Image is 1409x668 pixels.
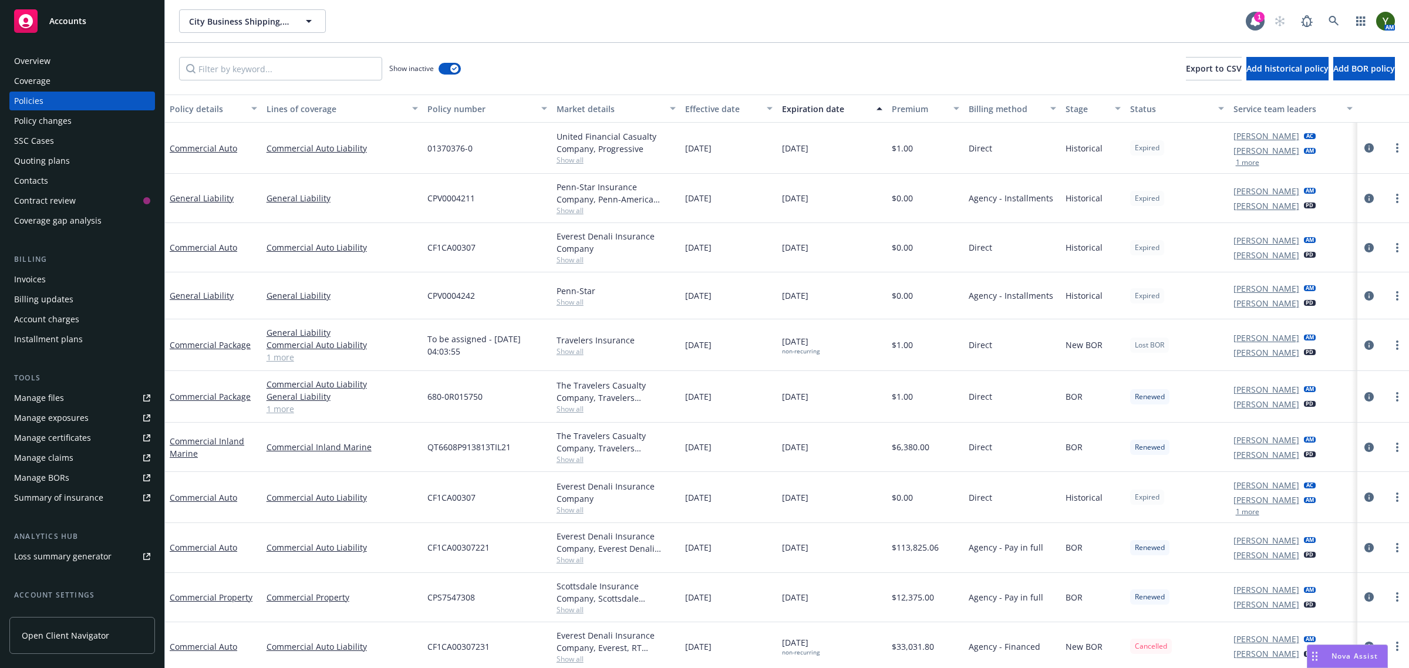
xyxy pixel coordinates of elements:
img: photo [1376,12,1395,31]
span: Agency - Pay in full [969,541,1043,554]
a: Commercial Auto [170,143,237,154]
span: [DATE] [782,441,808,453]
button: Stage [1061,95,1125,123]
span: Show all [557,255,676,265]
span: Show all [557,454,676,464]
a: [PERSON_NAME] [1233,144,1299,157]
a: [PERSON_NAME] [1233,583,1299,596]
a: Policies [9,92,155,110]
div: Tools [9,372,155,384]
span: [DATE] [685,640,712,653]
a: [PERSON_NAME] [1233,234,1299,247]
div: Policy changes [14,112,72,130]
div: United Financial Casualty Company, Progressive [557,130,676,155]
div: Contacts [14,171,48,190]
div: Invoices [14,270,46,289]
a: [PERSON_NAME] [1233,633,1299,645]
span: BOR [1066,441,1083,453]
span: BOR [1066,390,1083,403]
a: General Liability [267,390,418,403]
a: circleInformation [1362,541,1376,555]
span: Show all [557,404,676,414]
span: New BOR [1066,640,1103,653]
a: Manage BORs [9,468,155,487]
a: [PERSON_NAME] [1233,249,1299,261]
div: Billing updates [14,290,73,309]
span: [DATE] [782,541,808,554]
span: [DATE] [685,192,712,204]
a: [PERSON_NAME] [1233,448,1299,461]
span: Expired [1135,143,1159,153]
span: [DATE] [685,289,712,302]
button: Status [1125,95,1229,123]
div: Manage BORs [14,468,69,487]
span: Historical [1066,142,1103,154]
div: The Travelers Casualty Company, Travelers Insurance [557,379,676,404]
span: $113,825.06 [892,541,939,554]
a: more [1390,289,1404,303]
span: Lost BOR [1135,340,1164,350]
div: non-recurring [782,649,820,656]
div: Manage exposures [14,409,89,427]
a: Commercial Property [170,592,252,603]
a: more [1390,191,1404,205]
a: Accounts [9,5,155,38]
a: [PERSON_NAME] [1233,598,1299,610]
span: [DATE] [685,241,712,254]
a: Commercial Inland Marine [170,436,244,459]
span: Show all [557,555,676,565]
span: Add historical policy [1246,63,1329,74]
span: [DATE] [685,390,712,403]
a: [PERSON_NAME] [1233,282,1299,295]
a: Search [1322,9,1346,33]
a: General Liability [267,192,418,204]
a: circleInformation [1362,141,1376,155]
span: Open Client Navigator [22,629,109,642]
span: [DATE] [782,192,808,204]
span: Show all [557,605,676,615]
span: Renewed [1135,542,1165,553]
span: [DATE] [685,591,712,603]
div: Account charges [14,310,79,329]
div: Loss summary generator [14,547,112,566]
a: Manage files [9,389,155,407]
span: 680-0R015750 [427,390,483,403]
span: 01370376-0 [427,142,473,154]
span: Show all [557,297,676,307]
span: Add BOR policy [1333,63,1395,74]
div: Summary of insurance [14,488,103,507]
span: [DATE] [685,142,712,154]
a: circleInformation [1362,490,1376,504]
a: General Liability [170,290,234,301]
a: more [1390,590,1404,604]
a: General Liability [267,289,418,302]
a: Loss summary generator [9,547,155,566]
span: Accounts [49,16,86,26]
span: Direct [969,491,992,504]
span: To be assigned - [DATE] 04:03:55 [427,333,547,357]
a: Manage certificates [9,429,155,447]
a: Coverage [9,72,155,90]
a: Commercial Auto [170,641,237,652]
span: Direct [969,339,992,351]
button: Market details [552,95,681,123]
a: Overview [9,52,155,70]
a: Commercial Inland Marine [267,441,418,453]
div: 1 [1254,12,1265,22]
button: Premium [887,95,965,123]
span: [DATE] [782,335,820,355]
div: SSC Cases [14,131,54,150]
span: $0.00 [892,192,913,204]
span: Direct [969,441,992,453]
span: Cancelled [1135,641,1167,652]
div: Travelers Insurance [557,334,676,346]
div: Quoting plans [14,151,70,170]
a: [PERSON_NAME] [1233,398,1299,410]
div: Effective date [685,103,760,115]
span: Show all [557,346,676,356]
span: $0.00 [892,491,913,504]
span: [DATE] [685,339,712,351]
span: Expired [1135,193,1159,204]
div: Service team [14,606,65,625]
span: City Business Shipping, Inc. [189,15,291,28]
